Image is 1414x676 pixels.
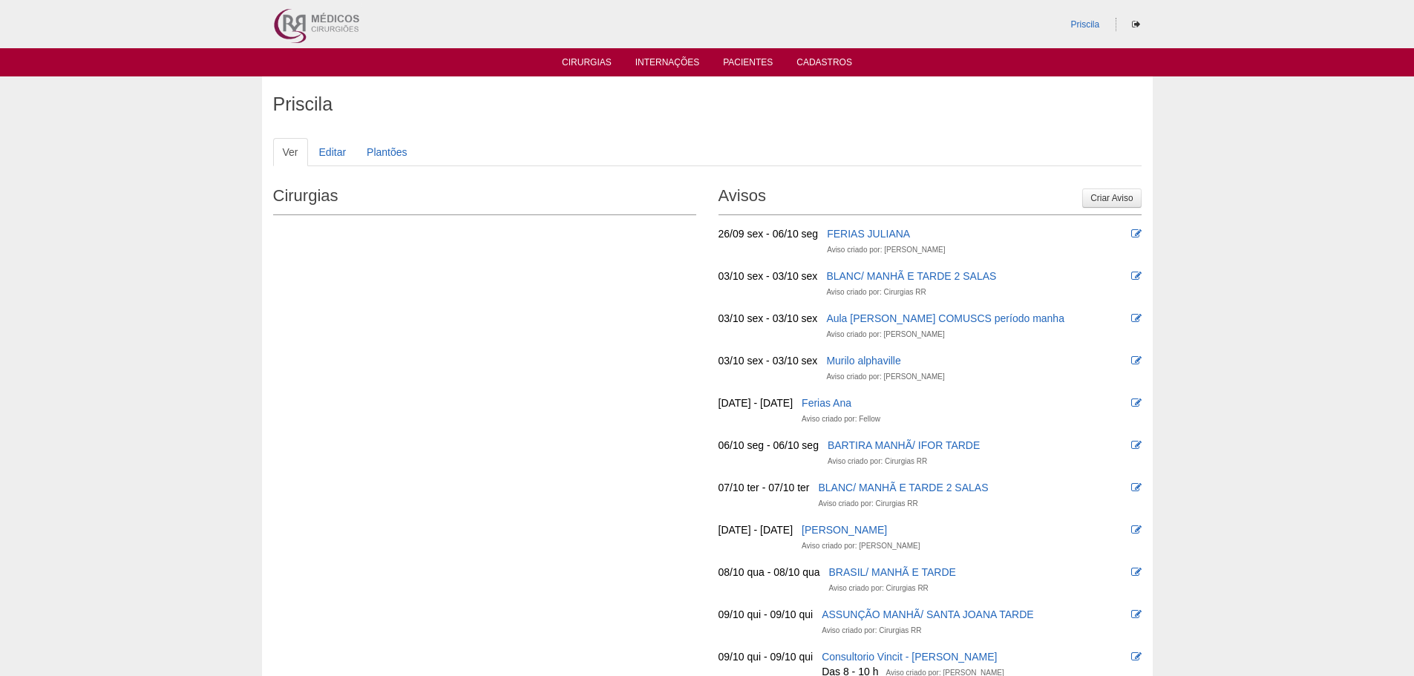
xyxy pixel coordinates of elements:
div: 09/10 qui - 09/10 qui [719,607,814,622]
div: [DATE] - [DATE] [719,396,793,410]
div: Aviso criado por: [PERSON_NAME] [826,327,944,342]
a: Ver [273,138,308,166]
i: Editar [1131,398,1142,408]
a: Internações [635,57,700,72]
div: Aviso criado por: Cirurgias RR [822,623,921,638]
div: Aviso criado por: [PERSON_NAME] [802,539,920,554]
i: Editar [1131,355,1142,366]
a: Priscila [1070,19,1099,30]
a: Plantões [357,138,416,166]
h2: Avisos [719,181,1142,215]
div: Aviso criado por: Cirurgias RR [826,285,926,300]
i: Editar [1131,313,1142,324]
div: 03/10 sex - 03/10 sex [719,269,818,283]
a: BARTIRA MANHÃ/ IFOR TARDE [828,439,980,451]
a: Ferias Ana [802,397,851,409]
div: 07/10 ter - 07/10 ter [719,480,810,495]
a: Cadastros [796,57,852,72]
a: [PERSON_NAME] [802,524,887,536]
a: Cirurgias [562,57,612,72]
i: Editar [1131,229,1142,239]
div: 09/10 qui - 09/10 qui [719,649,814,664]
div: Aviso criado por: Cirurgias RR [828,454,927,469]
div: Aviso criado por: [PERSON_NAME] [827,243,945,257]
div: Aviso criado por: Fellow [802,412,880,427]
a: BLANC/ MANHÃ E TARDE 2 SALAS [826,270,996,282]
h2: Cirurgias [273,181,696,215]
a: BLANC/ MANHÃ E TARDE 2 SALAS [818,482,988,493]
div: [DATE] - [DATE] [719,522,793,537]
div: Aviso criado por: [PERSON_NAME] [826,370,944,384]
i: Editar [1131,482,1142,493]
i: Sair [1132,20,1140,29]
div: 26/09 sex - 06/10 seg [719,226,819,241]
div: 03/10 sex - 03/10 sex [719,353,818,368]
a: Editar [310,138,356,166]
i: Editar [1131,525,1142,535]
a: Criar Aviso [1082,188,1141,208]
i: Editar [1131,609,1142,620]
a: FERIAS JULIANA [827,228,910,240]
a: ASSUNÇÃO MANHÃ/ SANTA JOANA TARDE [822,608,1034,620]
a: BRASIL/ MANHÃ E TARDE [829,566,956,578]
div: Aviso criado por: Cirurgias RR [829,581,929,596]
a: Pacientes [723,57,773,72]
div: 03/10 sex - 03/10 sex [719,311,818,326]
i: Editar [1131,271,1142,281]
div: Aviso criado por: Cirurgias RR [818,496,917,511]
a: Murilo alphaville [826,355,900,367]
i: Editar [1131,652,1142,662]
a: Aula [PERSON_NAME] COMUSCS período manha [826,312,1064,324]
i: Editar [1131,440,1142,450]
div: 06/10 seg - 06/10 seg [719,438,819,453]
div: 08/10 qua - 08/10 qua [719,565,820,580]
h1: Priscila [273,95,1142,114]
a: Consultorio Vincit - [PERSON_NAME] [822,651,997,663]
i: Editar [1131,567,1142,577]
